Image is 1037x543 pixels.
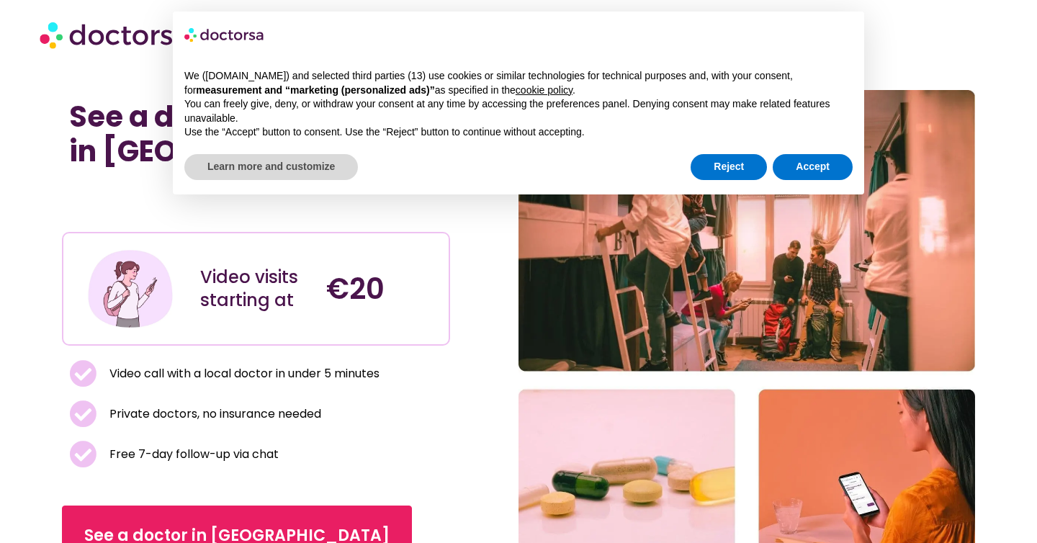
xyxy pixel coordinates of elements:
[184,154,358,180] button: Learn more and customize
[184,23,265,46] img: logo
[106,364,380,384] span: Video call with a local doctor in under 5 minutes
[184,125,853,140] p: Use the “Accept” button to consent. Use the “Reject” button to continue without accepting.
[196,84,434,96] strong: measurement and “marketing (personalized ads)”
[773,154,853,180] button: Accept
[69,200,443,217] iframe: Customer reviews powered by Trustpilot
[200,266,312,312] div: Video visits starting at
[106,404,321,424] span: Private doctors, no insurance needed
[184,69,853,97] p: We ([DOMAIN_NAME]) and selected third parties (13) use cookies or similar technologies for techni...
[516,84,573,96] a: cookie policy
[184,97,853,125] p: You can freely give, deny, or withdraw your consent at any time by accessing the preferences pane...
[106,444,279,465] span: Free 7-day follow-up via chat
[691,154,767,180] button: Reject
[69,99,443,169] h1: See a doctor in minutes in [GEOGRAPHIC_DATA]
[86,244,175,333] img: Illustration depicting a young woman in a casual outfit, engaged with her smartphone. She has a p...
[326,271,438,306] h4: €20
[69,183,285,200] iframe: Customer reviews powered by Trustpilot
